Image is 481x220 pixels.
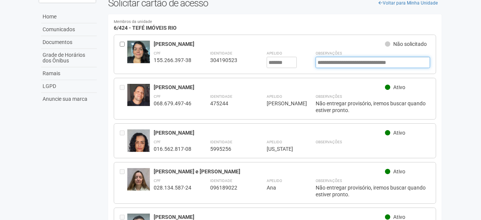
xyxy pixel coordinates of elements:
[210,57,248,64] div: 304190523
[267,51,282,55] strong: Apelido
[267,140,282,144] strong: Apelido
[127,168,150,198] img: user.jpg
[114,20,437,31] h4: 6/424 - TEFÉ IMÓVEIS RIO
[41,67,97,80] a: Ramais
[154,94,161,99] strong: CPF
[154,184,191,191] div: 028.134.587-24
[154,100,191,107] div: 068.679.497-46
[127,84,150,106] img: user.jpg
[154,179,161,183] strong: CPF
[267,179,282,183] strong: Apelido
[154,129,385,136] div: [PERSON_NAME]
[393,214,405,220] span: Ativo
[316,94,342,99] strong: Observações
[267,100,297,107] div: [PERSON_NAME]
[154,140,161,144] strong: CPF
[154,51,161,55] strong: CPF
[41,93,97,105] a: Anuncie sua marca
[154,84,385,91] div: [PERSON_NAME]
[154,146,191,152] div: 016.562.817-08
[267,94,282,99] strong: Apelido
[41,23,97,36] a: Comunicados
[267,146,297,152] div: [US_STATE]
[154,168,385,175] div: [PERSON_NAME] e [PERSON_NAME]
[154,41,385,47] div: [PERSON_NAME]
[41,80,97,93] a: LGPD
[120,168,127,198] div: Entre em contato com a Aministração para solicitar o cancelamento ou 2a via
[210,179,232,183] strong: Identidade
[154,57,191,64] div: 155.266.397-38
[316,179,342,183] strong: Observações
[393,84,405,90] span: Ativo
[393,41,427,47] span: Não solicitado
[210,51,232,55] strong: Identidade
[210,140,232,144] strong: Identidade
[210,100,248,107] div: 475244
[393,168,405,174] span: Ativo
[393,130,405,136] span: Ativo
[316,100,431,114] div: Não entregar provisório, iremos buscar quando estiver pronto.
[210,184,248,191] div: 096189022
[316,51,342,55] strong: Observações
[41,36,97,49] a: Documentos
[267,184,297,191] div: Ana
[127,41,150,71] img: user.jpg
[120,84,127,114] div: Entre em contato com a Aministração para solicitar o cancelamento ou 2a via
[127,129,150,159] img: user.jpg
[41,49,97,67] a: Grade de Horários dos Ônibus
[316,140,342,144] strong: Observações
[114,20,437,24] small: Membros da unidade
[41,11,97,23] a: Home
[210,146,248,152] div: 5995256
[316,184,431,198] div: Não entregar provisório, iremos buscar quando estiver pronto.
[210,94,232,99] strong: Identidade
[120,129,127,152] div: Entre em contato com a Aministração para solicitar o cancelamento ou 2a via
